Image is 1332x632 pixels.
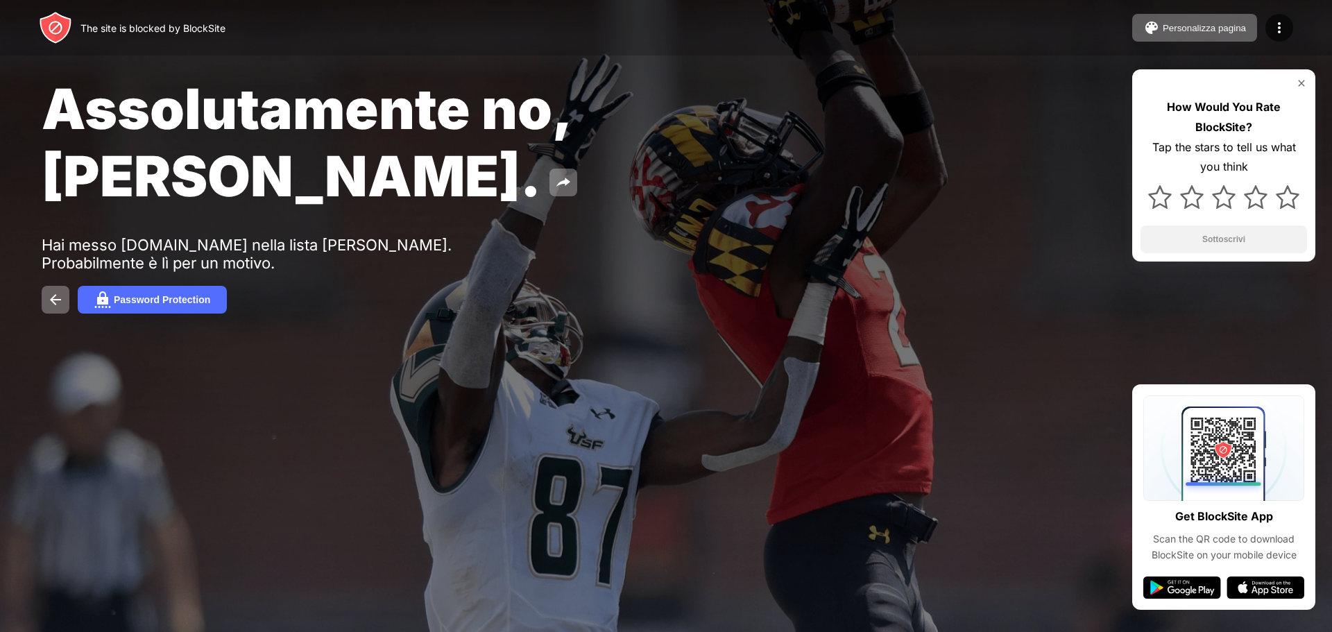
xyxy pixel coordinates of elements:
[1163,23,1246,33] div: Personalizza pagina
[1148,185,1172,209] img: star.svg
[42,75,570,210] span: Assolutamente no, [PERSON_NAME].
[1180,185,1204,209] img: star.svg
[1141,137,1307,178] div: Tap the stars to tell us what you think
[39,11,72,44] img: header-logo.svg
[1276,185,1299,209] img: star.svg
[47,291,64,308] img: back.svg
[1296,78,1307,89] img: rate-us-close.svg
[1244,185,1267,209] img: star.svg
[1143,19,1160,36] img: pallet.svg
[1212,185,1236,209] img: star.svg
[1132,14,1257,42] button: Personalizza pagina
[1141,97,1307,137] div: How Would You Rate BlockSite?
[114,294,210,305] div: Password Protection
[1227,577,1304,599] img: app-store.svg
[1175,506,1273,527] div: Get BlockSite App
[1271,19,1288,36] img: menu-icon.svg
[94,291,111,308] img: password.svg
[42,236,470,272] div: Hai messo [DOMAIN_NAME] nella lista [PERSON_NAME]. Probabilmente è lì per un motivo.
[80,22,225,34] div: The site is blocked by BlockSite
[1141,225,1307,253] button: Sottoscrivi
[1143,531,1304,563] div: Scan the QR code to download BlockSite on your mobile device
[78,286,227,314] button: Password Protection
[555,174,572,191] img: share.svg
[1143,577,1221,599] img: google-play.svg
[1143,395,1304,501] img: qrcode.svg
